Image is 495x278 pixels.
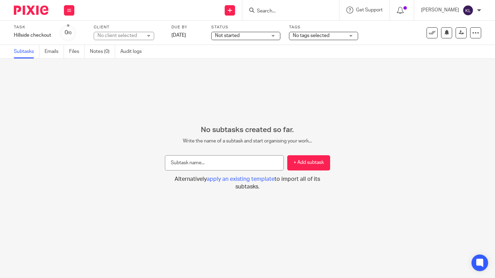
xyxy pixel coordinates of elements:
[256,8,318,15] input: Search
[171,25,203,30] label: Due by
[165,155,284,171] input: Subtask name...
[14,32,51,39] div: Hillside checkout
[45,45,64,58] a: Emails
[68,31,72,35] small: /0
[165,126,330,135] h2: No subtasks created so far.
[287,155,330,171] button: + Add subtask
[65,29,72,37] div: 0
[14,25,51,30] label: Task
[90,45,115,58] a: Notes (0)
[120,45,147,58] a: Audit logs
[165,176,330,191] button: Alternativelyapply an existing templateto import all of its subtasks.
[463,5,474,16] img: svg%3E
[165,138,330,145] p: Write the name of a subtask and start organising your work...
[293,33,329,38] span: No tags selected
[14,45,39,58] a: Subtasks
[171,33,186,38] span: [DATE]
[356,8,383,12] span: Get Support
[94,25,163,30] label: Client
[289,25,358,30] label: Tags
[14,6,48,15] img: Pixie
[207,176,274,182] span: apply an existing template
[215,33,240,38] span: Not started
[421,7,459,13] p: [PERSON_NAME]
[97,32,142,39] div: No client selected
[69,45,85,58] a: Files
[211,25,280,30] label: Status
